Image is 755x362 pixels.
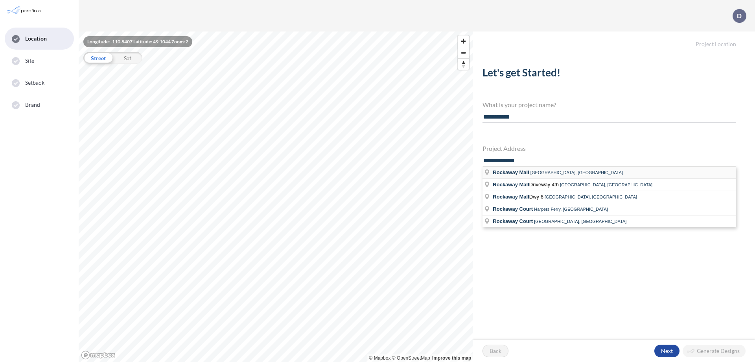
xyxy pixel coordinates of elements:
[534,219,626,224] span: [GEOGRAPHIC_DATA], [GEOGRAPHIC_DATA]
[25,35,47,43] span: Location
[493,169,529,175] span: Rockaway Mall
[737,12,742,19] p: D
[530,170,623,175] span: [GEOGRAPHIC_DATA], [GEOGRAPHIC_DATA]
[534,207,608,212] span: Harpers Ferry, [GEOGRAPHIC_DATA]
[545,195,637,199] span: [GEOGRAPHIC_DATA], [GEOGRAPHIC_DATA]
[560,182,652,187] span: [GEOGRAPHIC_DATA], [GEOGRAPHIC_DATA]
[493,182,560,187] span: Driveway 4th
[493,194,529,200] span: Rockaway Mall
[369,355,391,361] a: Mapbox
[81,351,116,360] a: Mapbox homepage
[458,47,469,58] button: Zoom out
[493,194,545,200] span: Dwy 6
[473,32,755,48] h5: Project Location
[654,345,679,357] button: Next
[6,3,44,18] img: Parafin
[458,58,469,70] button: Reset bearing to north
[83,36,192,47] div: Longitude: -110.8407 Latitude: 49.1044 Zoom: 2
[83,52,113,64] div: Street
[392,355,430,361] a: OpenStreetMap
[25,57,34,65] span: Site
[482,145,736,152] h4: Project Address
[458,35,469,47] button: Zoom in
[458,59,469,70] span: Reset bearing to north
[661,347,673,355] p: Next
[25,101,41,109] span: Brand
[493,182,529,187] span: Rockaway Mall
[79,32,473,362] canvas: Map
[25,79,44,87] span: Setback
[482,67,736,82] h2: Let's get Started!
[113,52,142,64] div: Sat
[482,101,736,108] h4: What is your project name?
[432,355,471,361] a: Improve this map
[493,218,533,224] span: Rockaway Court
[493,206,533,212] span: Rockaway Court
